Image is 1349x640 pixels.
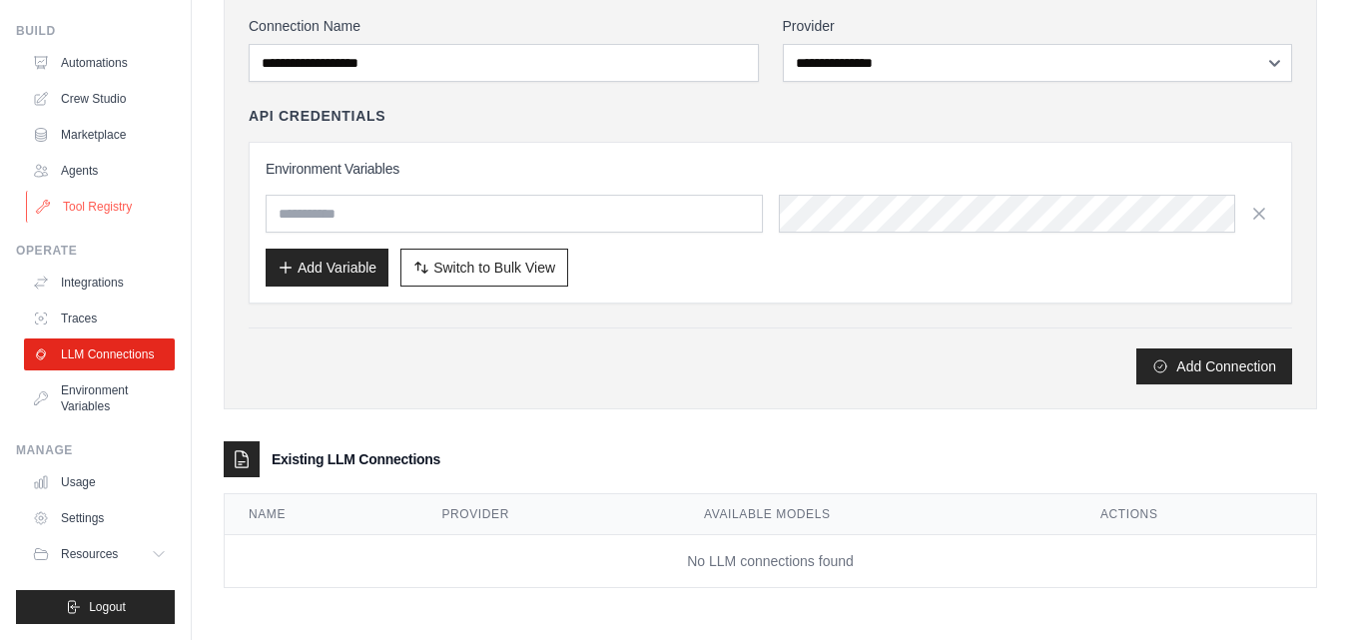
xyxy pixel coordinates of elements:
label: Provider [783,16,1293,36]
th: Available Models [680,494,1076,535]
a: Automations [24,47,175,79]
div: Build [16,23,175,39]
a: Usage [24,466,175,498]
a: Environment Variables [24,374,175,422]
button: Logout [16,590,175,624]
a: LLM Connections [24,338,175,370]
a: Marketplace [24,119,175,151]
div: Manage [16,442,175,458]
td: No LLM connections found [225,535,1316,588]
span: Resources [61,546,118,562]
a: Agents [24,155,175,187]
a: Tool Registry [26,191,177,223]
th: Name [225,494,417,535]
button: Add Variable [266,249,388,287]
span: Switch to Bulk View [433,258,555,278]
th: Provider [417,494,680,535]
button: Switch to Bulk View [400,249,568,287]
h3: Environment Variables [266,159,1275,179]
label: Connection Name [249,16,759,36]
span: Logout [89,599,126,615]
a: Integrations [24,267,175,299]
button: Resources [24,538,175,570]
h3: Existing LLM Connections [272,449,440,469]
a: Traces [24,303,175,334]
div: Operate [16,243,175,259]
a: Crew Studio [24,83,175,115]
button: Add Connection [1136,348,1292,384]
th: Actions [1076,494,1316,535]
h4: API Credentials [249,106,385,126]
a: Settings [24,502,175,534]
